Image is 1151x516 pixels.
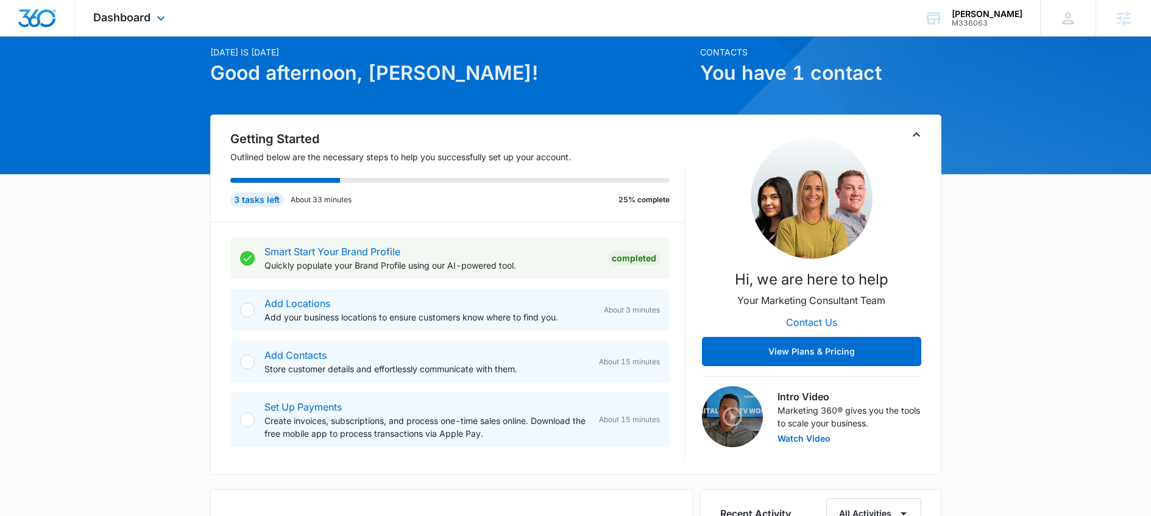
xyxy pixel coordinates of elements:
p: Hi, we are here to help [735,269,888,291]
span: About 3 minutes [604,305,660,316]
span: Dashboard [93,11,151,24]
p: 25% complete [618,194,670,205]
div: v 4.0.25 [34,19,60,29]
img: logo_orange.svg [19,19,29,29]
h1: Good afternoon, [PERSON_NAME]! [210,58,693,88]
p: Store customer details and effortlessly communicate with them. [264,362,589,375]
span: About 15 minutes [599,356,660,367]
p: Outlined below are the necessary steps to help you successfully set up your account. [230,150,685,163]
a: Add Contacts [264,349,327,361]
p: Quickly populate your Brand Profile using our AI-powered tool. [264,259,598,272]
img: Intro Video [702,386,763,447]
img: tab_domain_overview_orange.svg [33,71,43,80]
a: Add Locations [264,297,330,309]
a: Set Up Payments [264,401,342,413]
img: tab_keywords_by_traffic_grey.svg [121,71,131,80]
div: account id [952,19,1022,27]
h1: You have 1 contact [700,58,941,88]
a: Smart Start Your Brand Profile [264,246,400,258]
button: Contact Us [774,308,849,337]
h3: Intro Video [777,389,921,404]
p: Contacts [700,46,941,58]
div: Domain Overview [46,72,109,80]
p: [DATE] is [DATE] [210,46,693,58]
p: Marketing 360® gives you the tools to scale your business. [777,404,921,429]
span: About 15 minutes [599,414,660,425]
div: Keywords by Traffic [135,72,205,80]
div: Completed [608,251,660,266]
p: Add your business locations to ensure customers know where to find you. [264,311,594,323]
div: Domain: [DOMAIN_NAME] [32,32,134,41]
button: Toggle Collapse [909,127,924,142]
button: Watch Video [777,434,830,443]
div: account name [952,9,1022,19]
div: 3 tasks left [230,193,283,207]
p: Your Marketing Consultant Team [737,293,885,308]
button: View Plans & Pricing [702,337,921,366]
p: About 33 minutes [291,194,352,205]
img: website_grey.svg [19,32,29,41]
p: Create invoices, subscriptions, and process one-time sales online. Download the free mobile app t... [264,414,589,440]
h2: Getting Started [230,130,685,148]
